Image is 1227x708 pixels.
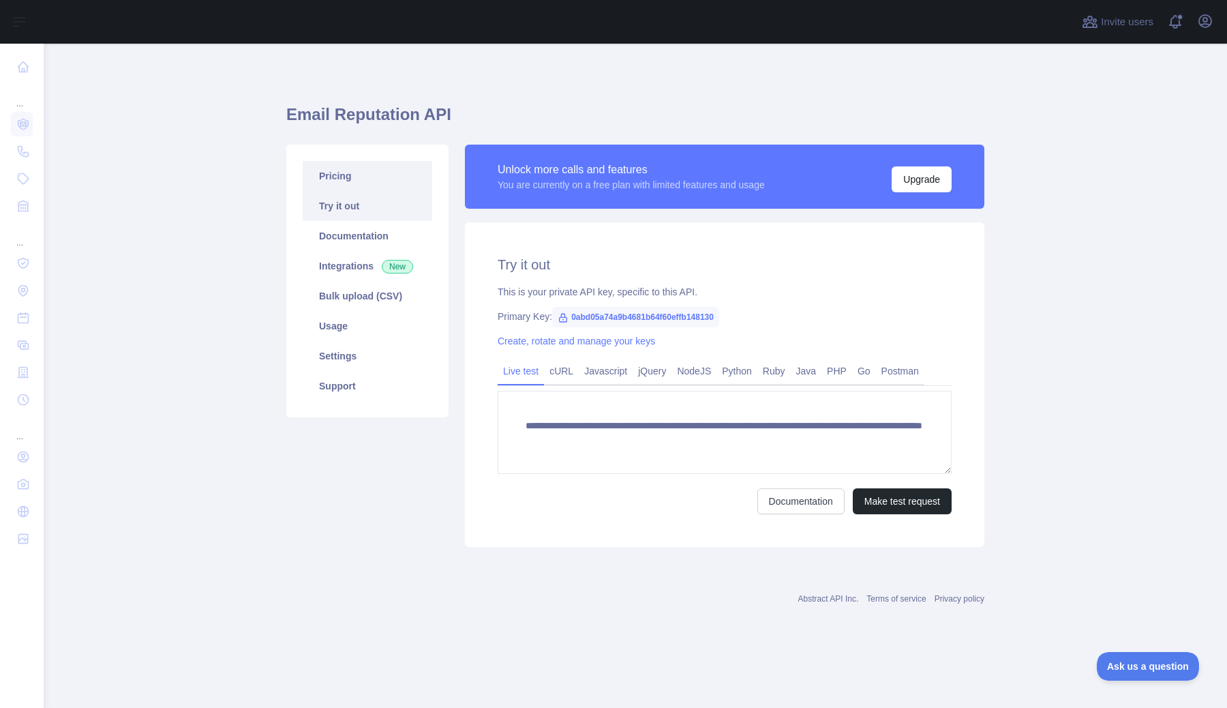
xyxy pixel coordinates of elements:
a: Abstract API Inc. [798,594,859,604]
a: Bulk upload (CSV) [303,281,432,311]
a: Python [716,360,757,382]
span: Invite users [1101,14,1153,30]
span: 0abd05a74a9b4681b64f60effb148130 [552,307,719,327]
div: Unlock more calls and features [498,162,765,178]
a: Settings [303,341,432,371]
h2: Try it out [498,255,952,274]
a: Documentation [757,488,845,514]
div: Primary Key: [498,310,952,323]
a: Documentation [303,221,432,251]
a: Ruby [757,360,791,382]
a: Try it out [303,191,432,221]
a: cURL [544,360,579,382]
a: Integrations New [303,251,432,281]
a: Java [791,360,822,382]
a: NodeJS [671,360,716,382]
iframe: Toggle Customer Support [1097,652,1200,681]
a: Terms of service [866,594,926,604]
a: Privacy policy [935,594,984,604]
span: New [382,260,413,274]
a: Pricing [303,161,432,191]
a: Live test [498,360,544,382]
div: You are currently on a free plan with limited features and usage [498,178,765,192]
a: Support [303,371,432,401]
button: Make test request [853,488,952,514]
div: ... [11,82,33,109]
div: This is your private API key, specific to this API. [498,285,952,299]
a: jQuery [633,360,671,382]
a: Create, rotate and manage your keys [498,336,655,346]
a: Usage [303,311,432,341]
div: ... [11,221,33,248]
button: Upgrade [892,166,952,192]
button: Invite users [1079,11,1156,33]
div: ... [11,415,33,442]
a: Go [852,360,876,382]
a: PHP [821,360,852,382]
a: Javascript [579,360,633,382]
h1: Email Reputation API [286,104,984,136]
a: Postman [876,360,924,382]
